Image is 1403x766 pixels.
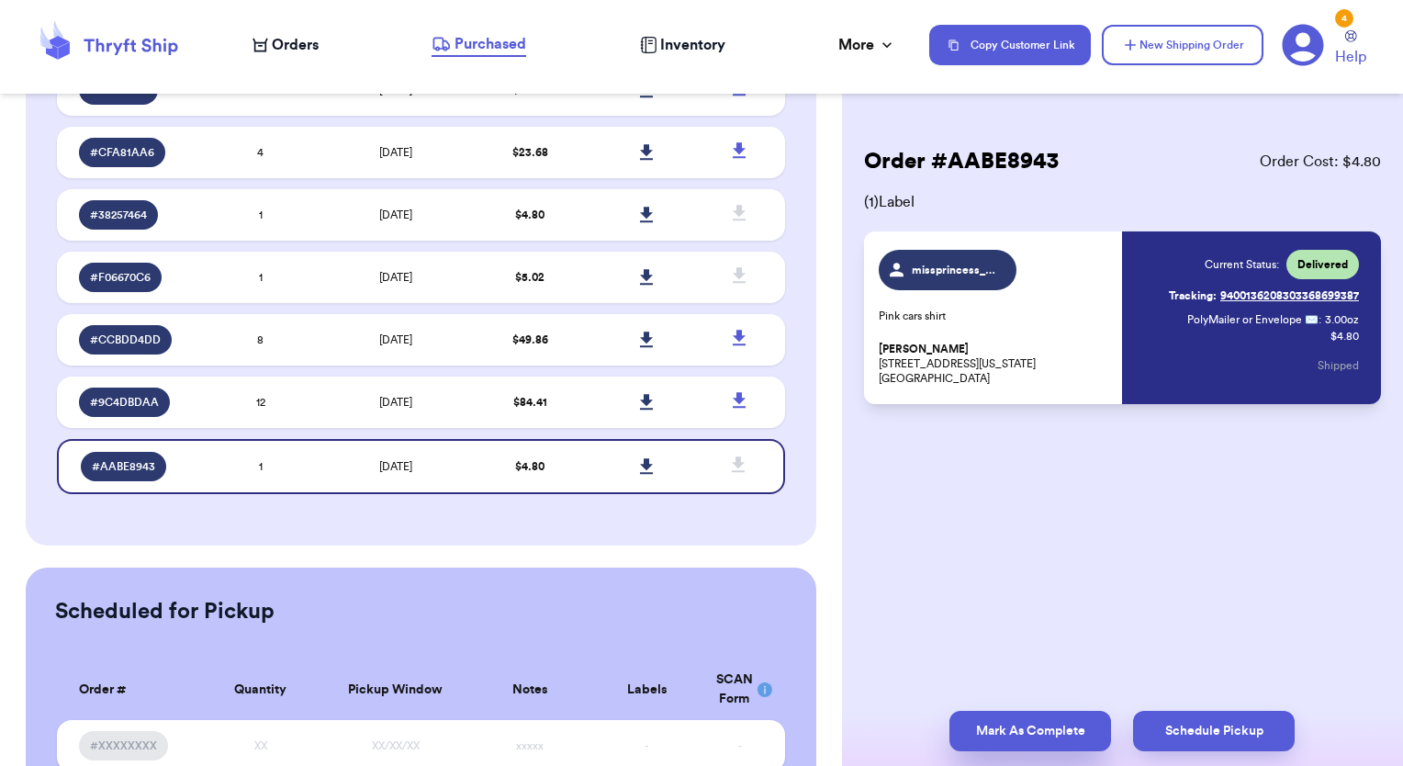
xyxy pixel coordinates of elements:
[272,34,319,56] span: Orders
[515,209,544,220] span: $ 4.80
[259,461,263,472] span: 1
[879,342,1112,386] p: [STREET_ADDRESS][US_STATE] [GEOGRAPHIC_DATA]
[1318,345,1359,386] button: Shipped
[640,34,725,56] a: Inventory
[90,395,159,410] span: # 9C4DBDAA
[259,272,263,283] span: 1
[864,191,1381,213] span: ( 1 ) Label
[515,272,544,283] span: $ 5.02
[257,147,264,158] span: 4
[515,461,544,472] span: $ 4.80
[1319,312,1321,327] span: :
[90,145,154,160] span: # CFA81AA6
[516,740,544,751] span: xxxxx
[472,659,589,720] th: Notes
[879,309,1112,323] p: Pink cars shirt
[379,272,412,283] span: [DATE]
[1169,281,1359,310] a: Tracking:9400136208303368699387
[90,270,151,285] span: # F06670C6
[319,659,472,720] th: Pickup Window
[912,263,999,277] span: missprincess_zelda
[589,659,705,720] th: Labels
[379,209,412,220] span: [DATE]
[513,397,547,408] span: $ 84.41
[90,738,157,753] span: #XXXXXXXX
[92,459,155,474] span: # AABE8943
[455,33,526,55] span: Purchased
[738,740,742,751] span: -
[1169,288,1217,303] span: Tracking:
[1133,711,1295,751] button: Schedule Pickup
[1335,9,1353,28] div: 4
[1102,25,1263,65] button: New Shipping Order
[512,147,548,158] span: $ 23.68
[1330,329,1359,344] p: $ 4.80
[864,147,1059,176] h2: Order # AABE8943
[949,711,1111,751] button: Mark As Complete
[90,332,161,347] span: # CCBDD4DD
[929,25,1091,65] button: Copy Customer Link
[716,670,763,709] div: SCAN Form
[202,659,319,720] th: Quantity
[379,334,412,345] span: [DATE]
[1297,257,1348,272] span: Delivered
[1187,314,1319,325] span: PolyMailer or Envelope ✉️
[379,461,412,472] span: [DATE]
[253,34,319,56] a: Orders
[1335,30,1366,68] a: Help
[57,659,203,720] th: Order #
[257,334,264,345] span: 8
[90,208,147,222] span: # 38257464
[254,740,267,751] span: XX
[256,397,265,408] span: 12
[1335,46,1366,68] span: Help
[1205,257,1279,272] span: Current Status:
[379,397,412,408] span: [DATE]
[660,34,725,56] span: Inventory
[1260,151,1381,173] span: Order Cost: $ 4.80
[1325,312,1359,327] span: 3.00 oz
[432,33,526,57] a: Purchased
[645,740,648,751] span: -
[838,34,896,56] div: More
[372,740,420,751] span: XX/XX/XX
[879,343,969,356] span: [PERSON_NAME]
[55,597,275,626] h2: Scheduled for Pickup
[1282,24,1324,66] a: 4
[512,334,548,345] span: $ 49.86
[259,209,263,220] span: 1
[379,147,412,158] span: [DATE]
